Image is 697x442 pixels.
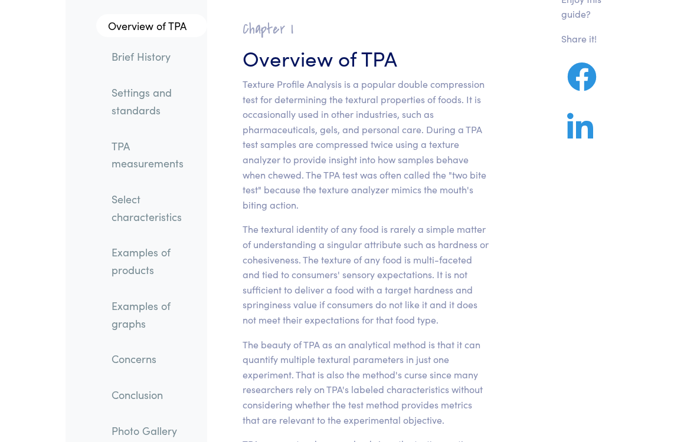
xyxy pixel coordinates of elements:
[243,77,490,212] p: Texture Profile Analysis is a popular double compression test for determining the textural proper...
[102,345,207,372] a: Concerns
[243,20,490,38] h2: Chapter I
[102,186,207,230] a: Select characteristics
[102,79,207,123] a: Settings and standards
[243,337,490,428] p: The beauty of TPA as an analytical method is that it can quantify multiple textural parameters in...
[102,381,207,408] a: Conclusion
[561,31,603,47] p: Share it!
[102,292,207,337] a: Examples of graphs
[243,43,490,72] h3: Overview of TPA
[102,44,207,71] a: Brief History
[243,222,490,327] p: The textural identity of any food is rarely a simple matter of understanding a singular attribute...
[102,133,207,177] a: TPA measurements
[102,239,207,283] a: Examples of products
[96,14,207,38] a: Overview of TPA
[561,127,599,141] a: Share on LinkedIn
